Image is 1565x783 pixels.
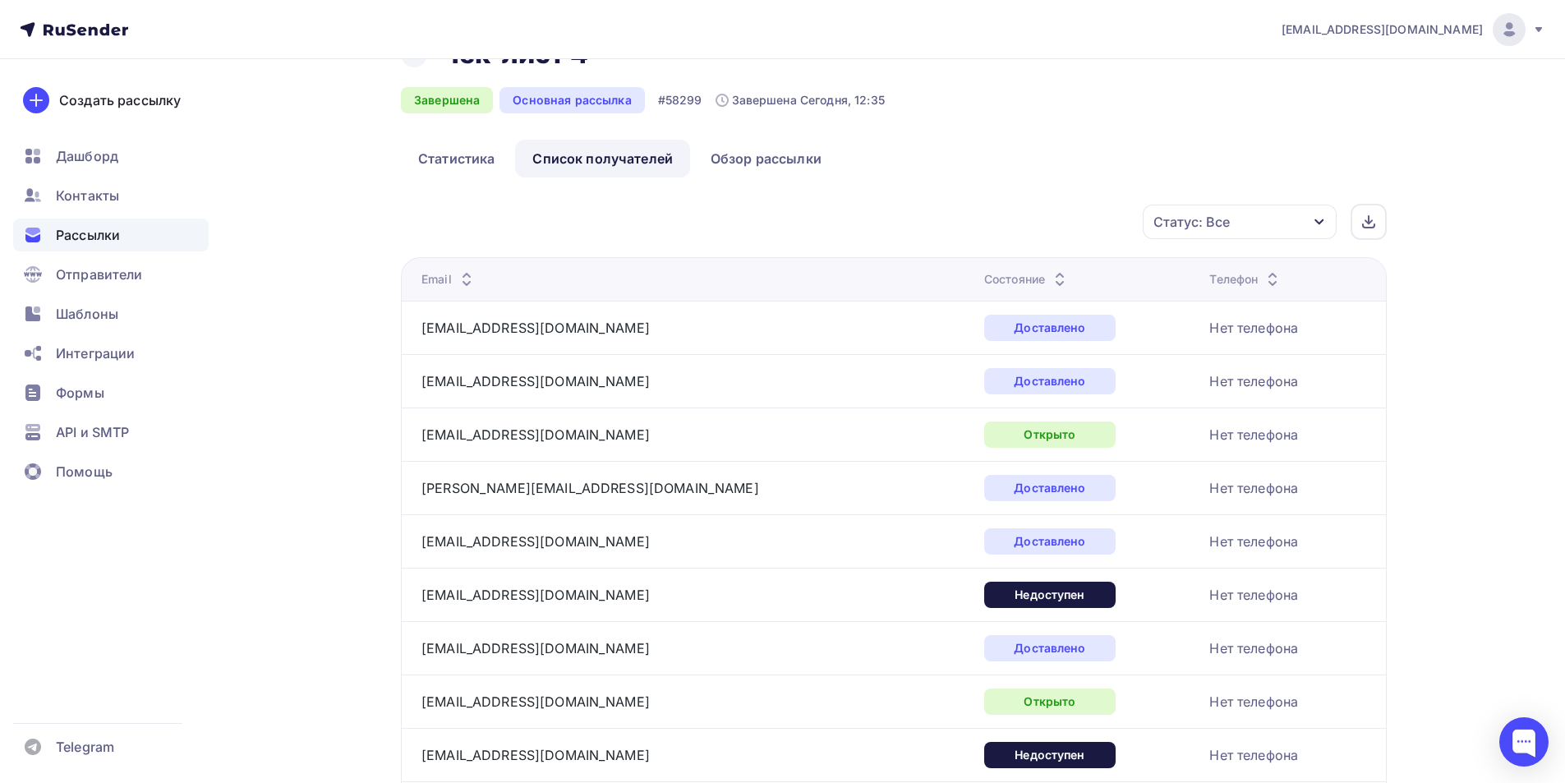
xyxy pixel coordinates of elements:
div: Завершена Сегодня, 12:35 [716,92,885,108]
a: Формы [13,376,209,409]
div: Нет телефона [1209,371,1298,391]
div: Доставлено [984,368,1116,394]
a: [EMAIL_ADDRESS][DOMAIN_NAME] [421,587,650,603]
a: Статистика [401,140,512,177]
div: Доставлено [984,528,1116,555]
a: Рассылки [13,219,209,251]
button: Статус: Все [1142,204,1337,240]
div: Нет телефона [1209,585,1298,605]
span: Интеграции [56,343,135,363]
a: [EMAIL_ADDRESS][DOMAIN_NAME] [421,640,650,656]
div: Состояние [984,271,1070,288]
div: #58299 [658,92,702,108]
a: [EMAIL_ADDRESS][DOMAIN_NAME] [421,533,650,550]
div: Завершена [401,87,493,113]
div: Телефон [1209,271,1282,288]
a: [EMAIL_ADDRESS][DOMAIN_NAME] [421,426,650,443]
a: [EMAIL_ADDRESS][DOMAIN_NAME] [421,320,650,336]
a: [EMAIL_ADDRESS][DOMAIN_NAME] [421,373,650,389]
div: Нет телефона [1209,425,1298,444]
span: [EMAIL_ADDRESS][DOMAIN_NAME] [1282,21,1483,38]
div: Нет телефона [1209,692,1298,712]
span: API и SMTP [56,422,129,442]
span: Формы [56,383,104,403]
span: Дашборд [56,146,118,166]
span: Отправители [56,265,143,284]
a: [PERSON_NAME][EMAIL_ADDRESS][DOMAIN_NAME] [421,480,759,496]
div: Статус: Все [1153,212,1230,232]
div: Email [421,271,476,288]
span: Рассылки [56,225,120,245]
a: [EMAIL_ADDRESS][DOMAIN_NAME] [421,747,650,763]
div: Доставлено [984,315,1116,341]
a: Список получателей [515,140,690,177]
a: Контакты [13,179,209,212]
span: Шаблоны [56,304,118,324]
a: [EMAIL_ADDRESS][DOMAIN_NAME] [421,693,650,710]
a: [EMAIL_ADDRESS][DOMAIN_NAME] [1282,13,1545,46]
div: Основная рассылка [499,87,644,113]
div: Нет телефона [1209,532,1298,551]
div: Нет телефона [1209,745,1298,765]
div: Открыто [984,689,1116,715]
span: Помощь [56,462,113,481]
a: Шаблоны [13,297,209,330]
a: Обзор рассылки [693,140,839,177]
div: Нет телефона [1209,478,1298,498]
div: Нет телефона [1209,318,1298,338]
div: Доставлено [984,475,1116,501]
div: Открыто [984,421,1116,448]
div: Недоступен [984,742,1116,768]
div: Нет телефона [1209,638,1298,658]
div: Создать рассылку [59,90,181,110]
span: Контакты [56,186,119,205]
div: Доставлено [984,635,1116,661]
a: Отправители [13,258,209,291]
span: Telegram [56,737,114,757]
a: Дашборд [13,140,209,173]
div: Недоступен [984,582,1116,608]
